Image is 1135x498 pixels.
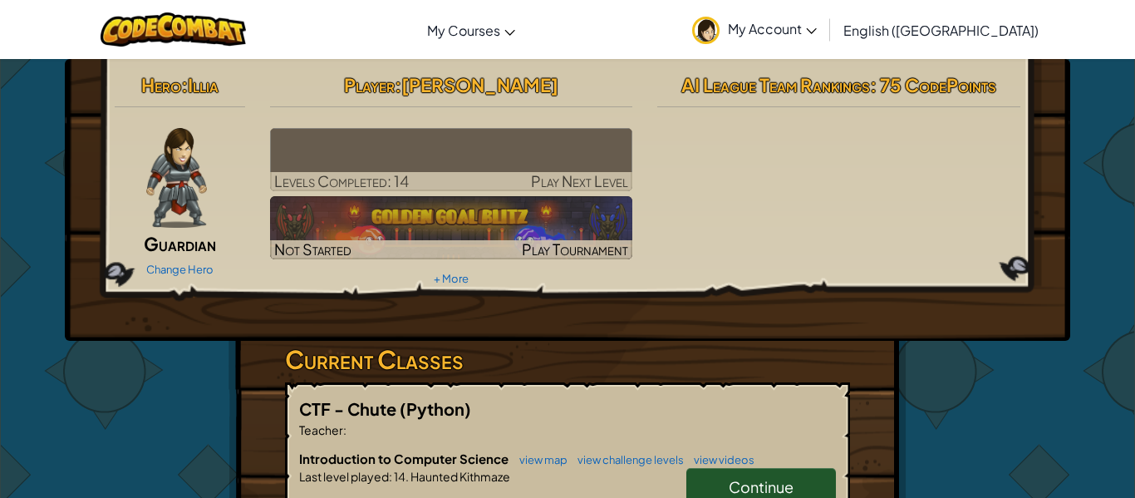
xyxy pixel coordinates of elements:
a: My Account [684,3,825,56]
span: : [343,422,346,437]
span: AI League Team Rankings [681,73,870,96]
img: guardian-pose.png [146,128,207,228]
span: 14. [392,469,409,484]
a: Play Next Level [270,128,633,191]
a: Change Hero [146,263,214,276]
span: (Python) [400,398,471,419]
span: Hero [141,73,181,96]
span: Continue [729,477,794,496]
span: Haunted Kithmaze [409,469,510,484]
img: Golden Goal [270,196,633,259]
span: English ([GEOGRAPHIC_DATA]) [843,22,1039,39]
a: English ([GEOGRAPHIC_DATA]) [835,7,1047,52]
span: My Courses [427,22,500,39]
span: CTF - Chute [299,398,400,419]
span: Not Started [274,239,351,259]
span: Play Tournament [522,239,628,259]
img: avatar [692,17,720,44]
span: : [389,469,392,484]
a: + More [434,272,469,285]
span: Play Next Level [531,171,628,190]
a: Not StartedPlay Tournament [270,196,633,259]
a: view challenge levels [569,453,684,466]
img: CodeCombat logo [101,12,246,47]
span: Illia [188,73,219,96]
span: My Account [728,20,817,37]
a: view videos [685,453,754,466]
span: [PERSON_NAME] [401,73,558,96]
span: Player [344,73,395,96]
span: : [181,73,188,96]
a: My Courses [419,7,523,52]
span: Last level played [299,469,389,484]
a: view map [511,453,567,466]
span: : [395,73,401,96]
h3: Current Classes [285,341,850,378]
span: Teacher [299,422,343,437]
span: : 75 CodePoints [870,73,996,96]
span: Guardian [144,232,216,255]
span: Introduction to Computer Science [299,451,511,466]
span: Levels Completed: 14 [274,171,409,190]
